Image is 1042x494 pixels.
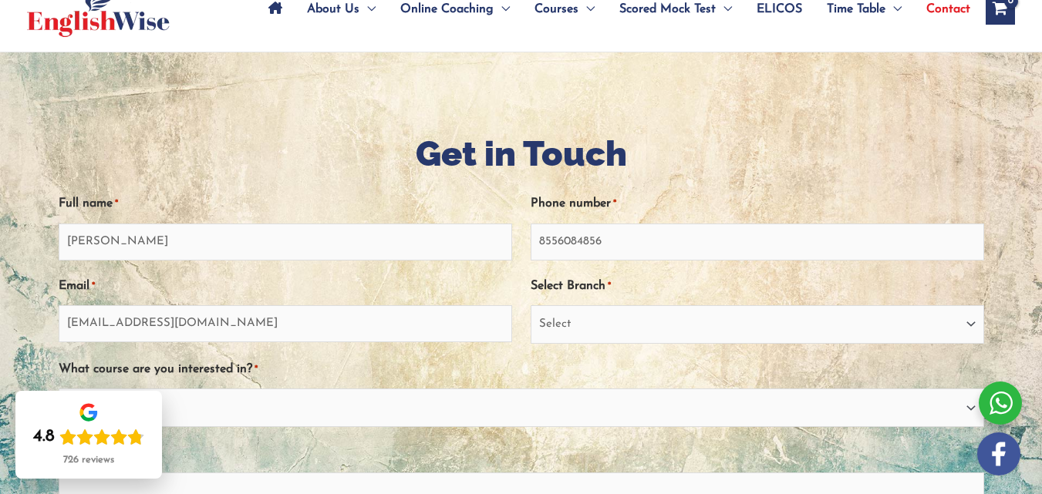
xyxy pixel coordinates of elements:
label: What course are you interested in? [59,357,258,382]
div: 726 reviews [63,454,114,466]
label: Full name [59,191,118,217]
div: 4.8 [33,426,55,448]
img: white-facebook.png [977,432,1020,476]
h1: Get in Touch [59,129,984,178]
label: Email [59,274,95,299]
div: Rating: 4.8 out of 5 [33,426,144,448]
label: Phone number [531,191,616,217]
label: Select Branch [531,274,611,299]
